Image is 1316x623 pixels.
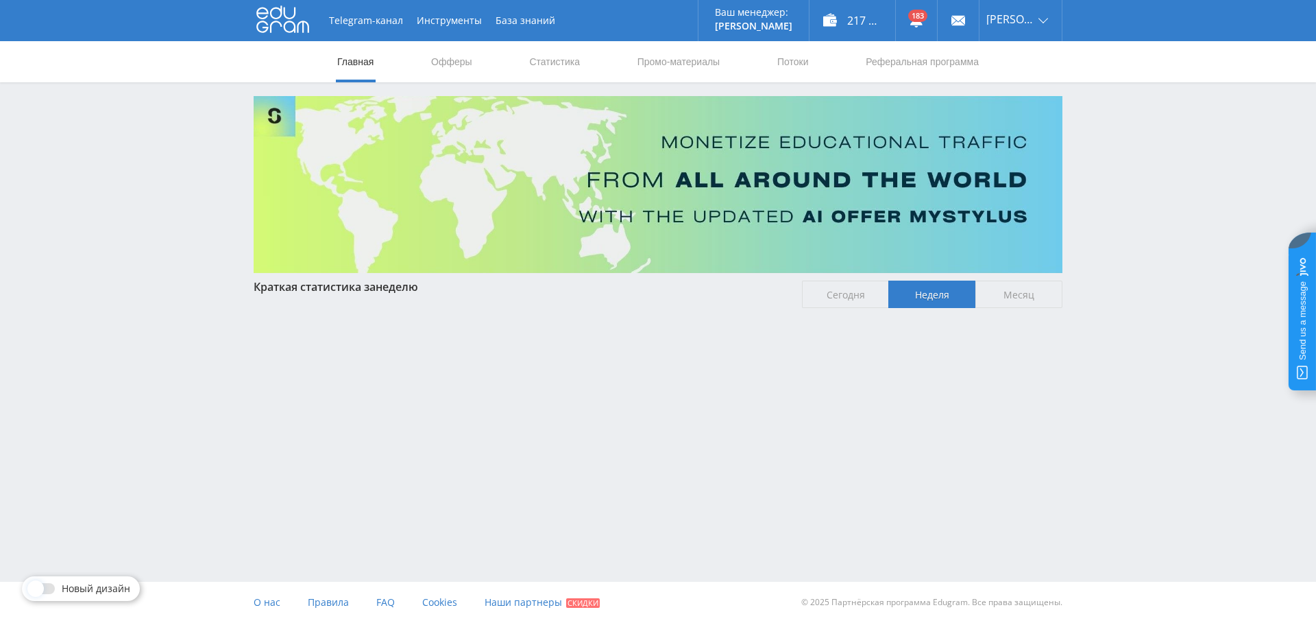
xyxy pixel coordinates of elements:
[376,279,418,294] span: неделю
[254,582,280,623] a: О нас
[422,596,457,609] span: Cookies
[308,582,349,623] a: Правила
[376,596,395,609] span: FAQ
[715,21,792,32] p: [PERSON_NAME]
[376,582,395,623] a: FAQ
[254,281,788,293] div: Краткая статистика за
[485,582,600,623] a: Наши партнеры Скидки
[888,281,975,308] span: Неделя
[975,281,1062,308] span: Месяц
[430,41,474,82] a: Офферы
[422,582,457,623] a: Cookies
[254,96,1062,273] img: Banner
[986,14,1034,25] span: [PERSON_NAME]
[308,596,349,609] span: Правила
[665,582,1062,623] div: © 2025 Партнёрская программа Edugram. Все права защищены.
[528,41,581,82] a: Статистика
[864,41,980,82] a: Реферальная программа
[485,596,562,609] span: Наши партнеры
[566,598,600,608] span: Скидки
[636,41,721,82] a: Промо-материалы
[715,7,792,18] p: Ваш менеджер:
[802,281,889,308] span: Сегодня
[62,583,130,594] span: Новый дизайн
[336,41,375,82] a: Главная
[254,596,280,609] span: О нас
[776,41,810,82] a: Потоки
